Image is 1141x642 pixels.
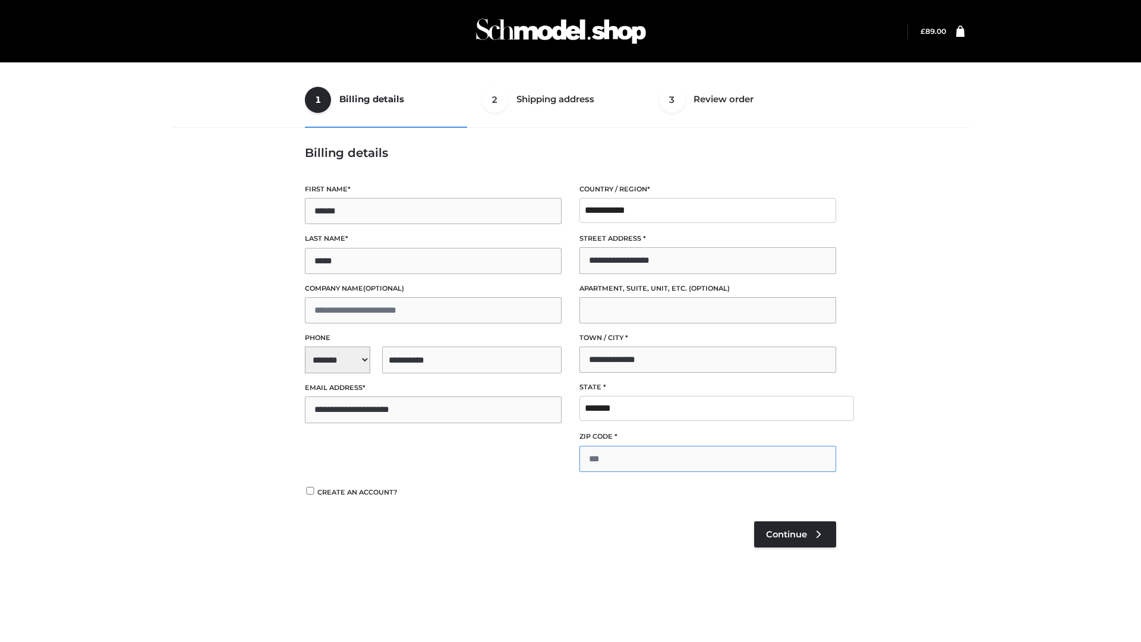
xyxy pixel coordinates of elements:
label: Last name [305,233,562,244]
img: Schmodel Admin 964 [472,8,650,55]
span: Continue [766,529,807,540]
span: £ [921,27,925,36]
span: (optional) [363,284,404,292]
label: First name [305,184,562,195]
label: State [579,382,836,393]
input: Create an account? [305,487,316,495]
label: ZIP Code [579,431,836,442]
span: Create an account? [317,488,398,496]
label: Email address [305,382,562,394]
label: Apartment, suite, unit, etc. [579,283,836,294]
span: (optional) [689,284,730,292]
label: Phone [305,332,562,344]
label: Company name [305,283,562,294]
bdi: 89.00 [921,27,946,36]
h3: Billing details [305,146,836,160]
label: Street address [579,233,836,244]
a: £89.00 [921,27,946,36]
label: Town / City [579,332,836,344]
label: Country / Region [579,184,836,195]
a: Continue [754,521,836,547]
